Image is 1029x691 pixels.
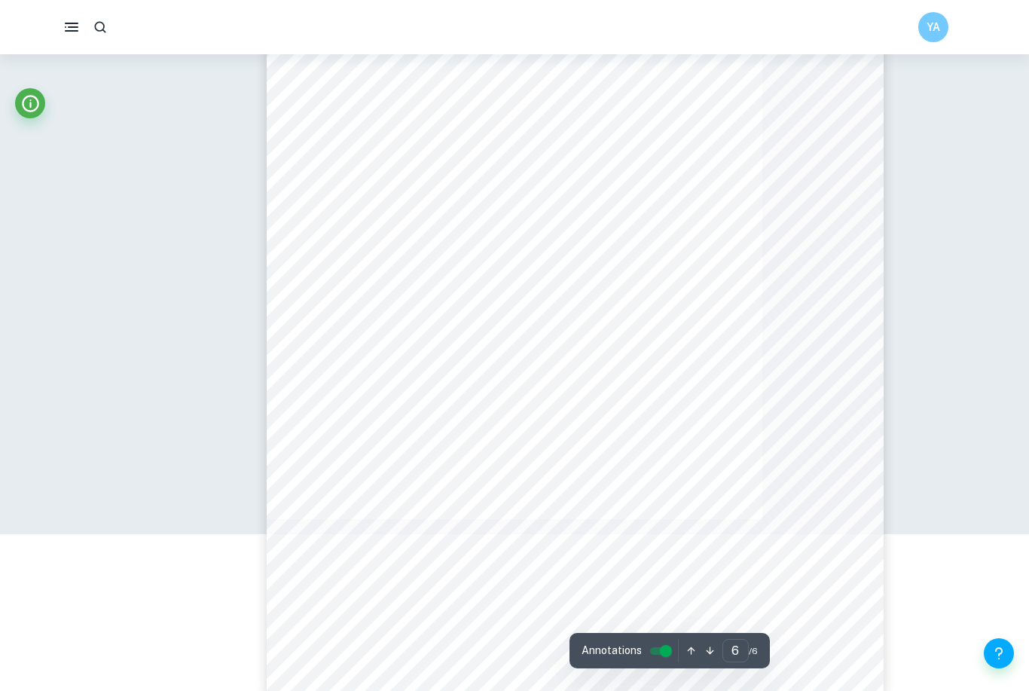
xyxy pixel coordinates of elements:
button: Info [15,88,45,118]
button: YA [918,12,948,42]
h6: YA [925,19,942,35]
span: / 6 [749,644,758,658]
span: Annotations [582,643,642,659]
button: Help and Feedback [984,638,1014,668]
